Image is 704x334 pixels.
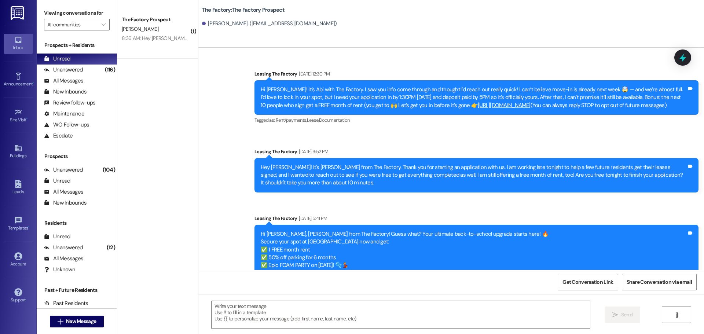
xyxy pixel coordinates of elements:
div: Hi [PERSON_NAME]! It’s Abi with The Factory. I saw you info come through and thought I'd reach ou... [261,86,687,109]
div: Unanswered [44,66,83,74]
span: Share Conversation via email [627,278,692,286]
span: Lease , [307,117,319,123]
span: Send [621,311,632,319]
div: WO Follow-ups [44,121,89,129]
div: Escalate [44,132,73,140]
div: All Messages [44,255,83,263]
button: Get Conversation Link [558,274,618,290]
span: • [28,224,29,230]
div: Maintenance [44,110,84,118]
div: Unread [44,177,70,185]
button: Send [605,307,640,323]
div: All Messages [44,188,83,196]
div: [DATE] 12:30 PM [297,70,330,78]
input: All communities [47,19,98,30]
div: [DATE] 5:41 PM [297,214,327,222]
a: Templates • [4,214,33,234]
div: New Inbounds [44,199,87,207]
div: The Factory Prospect [122,16,190,23]
a: Support [4,286,33,306]
div: (12) [105,242,117,253]
span: Rent/payments , [276,117,307,123]
b: The Factory: The Factory Prospect [202,6,285,14]
div: Tagged as: [254,115,698,125]
span: New Message [66,318,96,325]
div: [PERSON_NAME]. ([EMAIL_ADDRESS][DOMAIN_NAME]) [202,20,337,27]
div: Hi [PERSON_NAME], [PERSON_NAME] from The Factory! Guess what? Your ultimate back-to-school upgrad... [261,230,687,285]
a: Site Visit • [4,106,33,126]
div: Prospects [37,153,117,160]
div: Hey [PERSON_NAME]! It's [PERSON_NAME] from The Factory. Thank you for starting an application wit... [261,164,687,187]
div: Past Residents [44,300,88,307]
span: • [26,116,27,121]
div: (104) [101,164,117,176]
div: New Inbounds [44,88,87,96]
i:  [674,312,679,318]
i:  [612,312,618,318]
div: Unread [44,233,70,241]
img: ResiDesk Logo [11,6,26,20]
div: (116) [103,64,117,76]
div: [DATE] 9:52 PM [297,148,328,155]
span: Get Conversation Link [562,278,613,286]
button: New Message [50,316,104,327]
div: Leasing The Factory [254,214,698,225]
div: Unanswered [44,166,83,174]
div: Residents [37,219,117,227]
a: Buildings [4,142,33,162]
div: Unknown [44,266,75,274]
span: Documentation [319,117,350,123]
span: [PERSON_NAME] [122,26,158,32]
div: Unanswered [44,244,83,252]
div: Review follow-ups [44,99,95,107]
i:  [102,22,106,27]
label: Viewing conversations for [44,7,110,19]
div: Leasing The Factory [254,70,698,80]
div: All Messages [44,77,83,85]
div: Leasing The Factory [254,148,698,158]
span: • [33,80,34,85]
a: Account [4,250,33,270]
a: Leads [4,178,33,198]
div: Prospects + Residents [37,41,117,49]
i:  [58,319,63,324]
button: Share Conversation via email [622,274,697,290]
div: 8:36 AM: Hey [PERSON_NAME]!! Just sent that lease over to you for you to sign! Waiving the app fe... [122,35,357,41]
a: Inbox [4,34,33,54]
div: Unread [44,55,70,63]
a: [URL][DOMAIN_NAME] [478,102,531,109]
div: Past + Future Residents [37,286,117,294]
